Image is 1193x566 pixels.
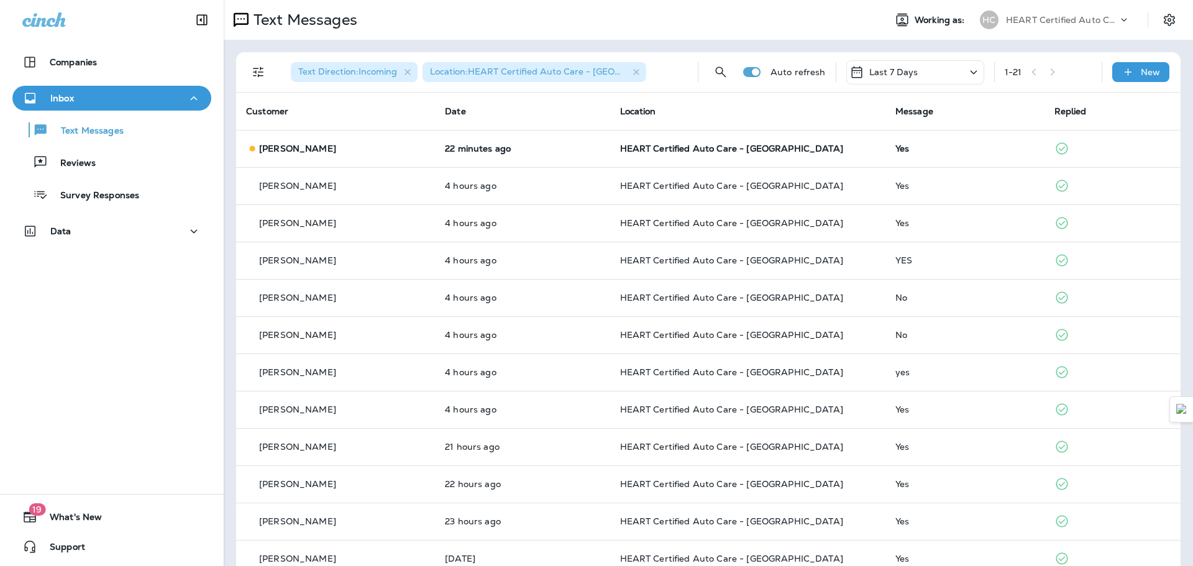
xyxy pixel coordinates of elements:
p: Last 7 Days [869,67,918,77]
p: [PERSON_NAME] [259,479,336,489]
button: Search Messages [708,60,733,84]
p: Sep 17, 2025 09:09 AM [445,293,600,303]
p: Text Messages [249,11,357,29]
div: Yes [895,554,1035,564]
div: yes [895,367,1035,377]
span: HEART Certified Auto Care - [GEOGRAPHIC_DATA] [620,516,843,527]
p: [PERSON_NAME] [259,181,336,191]
button: Inbox [12,86,211,111]
span: HEART Certified Auto Care - [GEOGRAPHIC_DATA] [620,143,843,154]
button: Data [12,219,211,244]
p: [PERSON_NAME] [259,144,336,153]
p: Reviews [48,158,96,170]
p: HEART Certified Auto Care [1006,15,1118,25]
div: 1 - 21 [1005,67,1022,77]
span: HEART Certified Auto Care - [GEOGRAPHIC_DATA] [620,329,843,340]
button: Support [12,534,211,559]
p: [PERSON_NAME] [259,554,336,564]
span: Location [620,106,656,117]
span: Text Direction : Incoming [298,66,397,77]
span: Message [895,106,933,117]
button: Survey Responses [12,181,211,208]
p: Sep 16, 2025 02:05 PM [445,516,600,526]
div: Yes [895,404,1035,414]
span: HEART Certified Auto Care - [GEOGRAPHIC_DATA] [620,255,843,266]
span: HEART Certified Auto Care - [GEOGRAPHIC_DATA] [620,404,843,415]
p: Sep 16, 2025 03:24 PM [445,479,600,489]
button: Text Messages [12,117,211,143]
span: HEART Certified Auto Care - [GEOGRAPHIC_DATA] [620,553,843,564]
p: Sep 16, 2025 03:46 PM [445,442,600,452]
button: 19What's New [12,504,211,529]
span: 19 [29,503,45,516]
p: Sep 16, 2025 01:05 PM [445,554,600,564]
div: Yes [895,442,1035,452]
div: Location:HEART Certified Auto Care - [GEOGRAPHIC_DATA] [423,62,646,82]
span: Working as: [915,15,967,25]
p: Sep 17, 2025 09:04 AM [445,404,600,414]
p: Auto refresh [770,67,826,77]
div: No [895,330,1035,340]
p: [PERSON_NAME] [259,367,336,377]
span: What's New [37,512,102,527]
p: [PERSON_NAME] [259,330,336,340]
p: Sep 17, 2025 09:11 AM [445,255,600,265]
div: Yes [895,144,1035,153]
button: Companies [12,50,211,75]
span: HEART Certified Auto Care - [GEOGRAPHIC_DATA] [620,180,843,191]
div: Yes [895,218,1035,228]
span: Date [445,106,466,117]
span: HEART Certified Auto Care - [GEOGRAPHIC_DATA] [620,292,843,303]
p: Companies [50,57,97,67]
button: Collapse Sidebar [185,7,219,32]
p: Data [50,226,71,236]
button: Filters [246,60,271,84]
p: [PERSON_NAME] [259,255,336,265]
div: HC [980,11,999,29]
div: Text Direction:Incoming [291,62,418,82]
p: Sep 17, 2025 01:20 PM [445,144,600,153]
button: Settings [1158,9,1181,31]
p: [PERSON_NAME] [259,218,336,228]
p: New [1141,67,1160,77]
p: Sep 17, 2025 09:37 AM [445,181,600,191]
p: Inbox [50,93,74,103]
span: Replied [1054,106,1087,117]
p: [PERSON_NAME] [259,442,336,452]
p: [PERSON_NAME] [259,293,336,303]
p: Sep 17, 2025 09:13 AM [445,218,600,228]
p: Text Messages [48,126,124,137]
div: Yes [895,479,1035,489]
span: Location : HEART Certified Auto Care - [GEOGRAPHIC_DATA] [430,66,688,77]
div: Yes [895,181,1035,191]
span: HEART Certified Auto Care - [GEOGRAPHIC_DATA] [620,441,843,452]
span: Support [37,542,85,557]
p: Survey Responses [48,190,139,202]
img: Detect Auto [1176,404,1187,415]
p: [PERSON_NAME] [259,516,336,526]
span: Customer [246,106,288,117]
span: HEART Certified Auto Care - [GEOGRAPHIC_DATA] [620,478,843,490]
div: No [895,293,1035,303]
span: HEART Certified Auto Care - [GEOGRAPHIC_DATA] [620,367,843,378]
p: Sep 17, 2025 09:04 AM [445,367,600,377]
p: Sep 17, 2025 09:05 AM [445,330,600,340]
span: HEART Certified Auto Care - [GEOGRAPHIC_DATA] [620,217,843,229]
div: YES [895,255,1035,265]
p: [PERSON_NAME] [259,404,336,414]
button: Reviews [12,149,211,175]
div: Yes [895,516,1035,526]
